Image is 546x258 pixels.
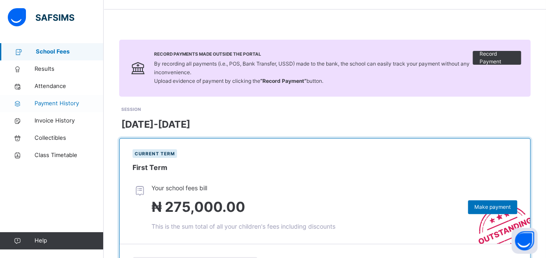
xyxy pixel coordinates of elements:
span: [DATE]-[DATE] [121,117,190,132]
span: SESSION [121,107,141,112]
span: Invoice History [35,116,104,125]
span: Help [35,236,103,245]
span: Collectibles [35,134,104,142]
span: First Term [133,163,167,172]
img: outstanding-stamp.3c148f88c3ebafa6da95868fa43343a1.svg [467,195,530,244]
span: School Fees [36,47,104,56]
button: Open asap [511,228,537,254]
span: Make payment [474,203,511,211]
span: By recording all payments (i.e., POS, Bank Transfer, USSD) made to the bank, the school can easil... [154,60,470,84]
span: This is the sum total of all your children's fees including discounts [151,223,335,230]
span: Record Payments Made Outside the Portal [154,51,473,57]
span: Current term [135,151,175,156]
span: Payment History [35,99,104,108]
img: safsims [8,8,74,26]
span: Class Timetable [35,151,104,160]
span: Results [35,65,104,73]
b: “Record Payment” [260,78,306,84]
span: Attendance [35,82,104,91]
span: Record Payment [479,50,514,66]
span: Your school fees bill [151,183,335,192]
span: ₦ 275,000.00 [151,198,245,215]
